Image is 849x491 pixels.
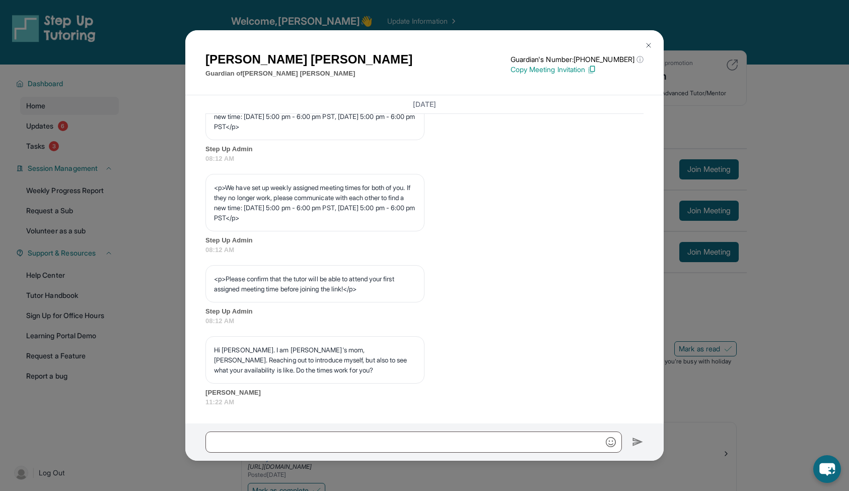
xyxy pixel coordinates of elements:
p: Copy Meeting Invitation [511,65,644,75]
p: Hi [PERSON_NAME]. I am [PERSON_NAME]'s mom, [PERSON_NAME]. Reaching out to introduce myself, but ... [214,345,416,375]
span: 08:12 AM [205,316,644,326]
img: Copy Icon [587,65,596,74]
button: chat-button [813,455,841,483]
span: 08:12 AM [205,154,644,164]
img: Emoji [606,437,616,447]
img: Close Icon [645,41,653,49]
span: Step Up Admin [205,144,644,154]
span: 08:12 AM [205,245,644,255]
span: [PERSON_NAME] [205,388,644,398]
p: Guardian of [PERSON_NAME] [PERSON_NAME] [205,69,412,79]
span: Step Up Admin [205,235,644,245]
img: Send icon [632,436,644,448]
h3: [DATE] [205,99,644,109]
span: Step Up Admin [205,306,644,317]
p: Guardian's Number: [PHONE_NUMBER] [511,54,644,65]
span: ⓘ [636,54,644,65]
p: <p>We have set up weekly assigned meeting times for both of you. If they no longer work, please c... [214,182,416,223]
span: 11:22 AM [205,397,644,407]
h1: [PERSON_NAME] [PERSON_NAME] [205,50,412,69]
p: <p>Please confirm that the tutor will be able to attend your first assigned meeting time before j... [214,274,416,294]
